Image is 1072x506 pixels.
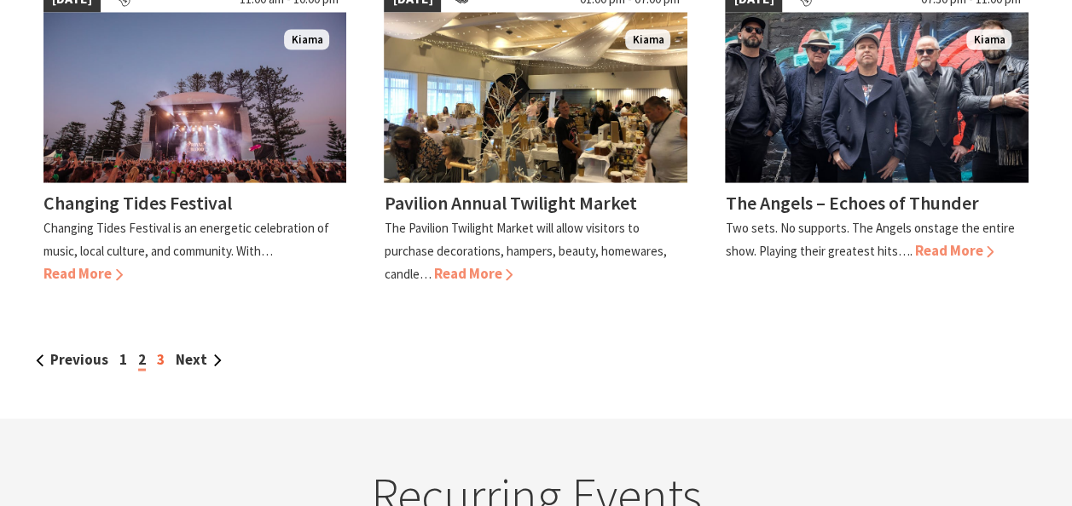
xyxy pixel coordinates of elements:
p: Changing Tides Festival is an energetic celebration of music, local culture, and community. With… [43,220,329,259]
a: 3 [157,350,165,369]
h4: Changing Tides Festival [43,191,232,215]
span: 2 [138,350,146,371]
a: Previous [36,350,108,369]
p: The Pavilion Twilight Market will allow visitors to purchase decorations, hampers, beauty, homewa... [384,220,666,282]
a: Next [176,350,222,369]
span: Kiama [284,30,329,51]
h4: The Angels – Echoes of Thunder [725,191,978,215]
span: Kiama [625,30,670,51]
h4: Pavilion Annual Twilight Market [384,191,636,215]
a: 1 [119,350,127,369]
img: Changing Tides Main Stage [43,13,347,183]
span: Read More [914,241,994,260]
img: Xmas Market [384,13,687,183]
span: Read More [43,264,123,283]
span: Read More [433,264,513,283]
p: Two sets. No supports. The Angels onstage the entire show. Playing their greatest hits…. [725,220,1014,259]
img: The Angels [725,13,1029,183]
span: Kiama [966,30,1011,51]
